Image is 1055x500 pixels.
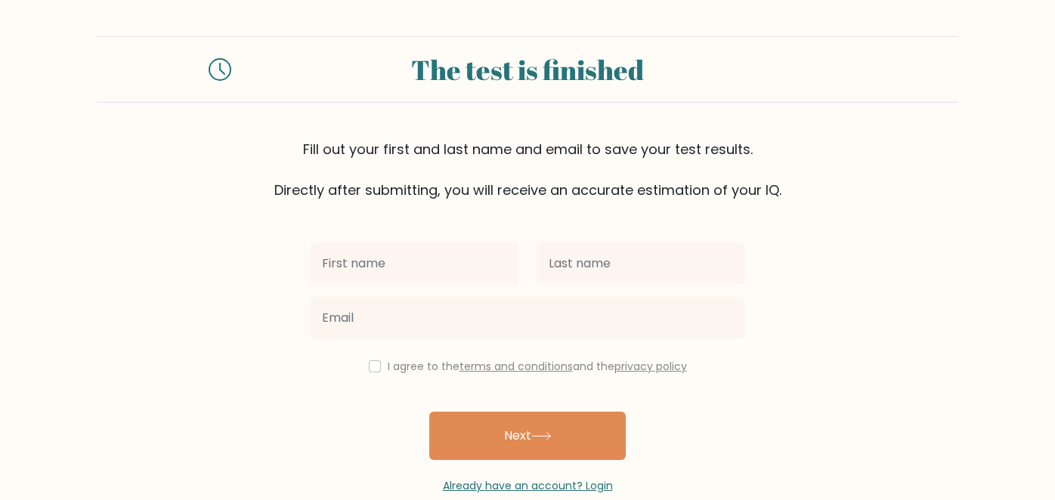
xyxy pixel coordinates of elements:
a: terms and conditions [459,359,573,374]
button: Next [429,412,626,460]
a: privacy policy [614,359,687,374]
input: Email [310,297,745,339]
input: First name [310,242,518,285]
div: The test is finished [249,49,806,90]
input: Last name [537,242,745,285]
div: Fill out your first and last name and email to save your test results. Directly after submitting,... [97,139,958,200]
label: I agree to the and the [388,359,687,374]
a: Already have an account? Login [443,478,613,493]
